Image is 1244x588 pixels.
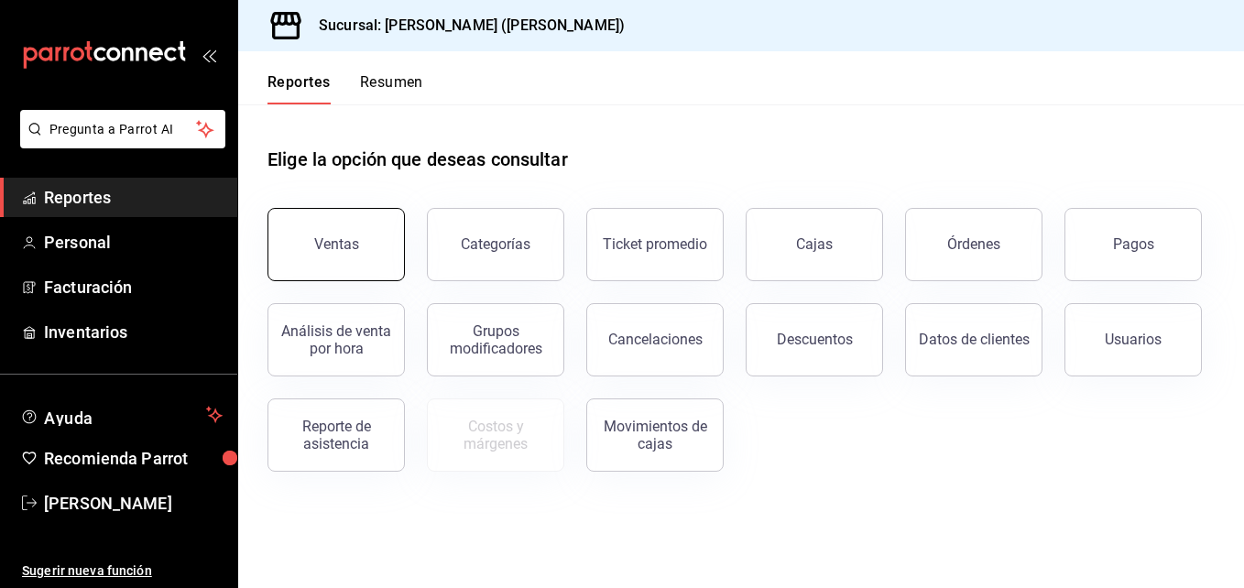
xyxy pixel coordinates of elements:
button: open_drawer_menu [202,48,216,62]
button: Categorías [427,208,564,281]
button: Ticket promedio [586,208,724,281]
button: Análisis de venta por hora [267,303,405,376]
span: Ayuda [44,404,199,426]
div: Órdenes [947,235,1000,253]
a: Cajas [746,208,883,281]
div: Ventas [314,235,359,253]
div: Pagos [1113,235,1154,253]
div: Cajas [796,234,834,256]
button: Descuentos [746,303,883,376]
font: Facturación [44,278,132,297]
font: Reportes [44,188,111,207]
div: Categorías [461,235,530,253]
button: Reportes [267,73,331,104]
button: Grupos modificadores [427,303,564,376]
font: Personal [44,233,111,252]
button: Datos de clientes [905,303,1042,376]
div: Usuarios [1105,331,1162,348]
h1: Elige la opción que deseas consultar [267,146,568,173]
a: Pregunta a Parrot AI [13,133,225,152]
button: Órdenes [905,208,1042,281]
div: Datos de clientes [919,331,1030,348]
div: Pestañas de navegación [267,73,423,104]
button: Contrata inventarios para ver este reporte [427,398,564,472]
button: Usuarios [1064,303,1202,376]
div: Cancelaciones [608,331,703,348]
button: Pagos [1064,208,1202,281]
button: Cancelaciones [586,303,724,376]
font: Resumen [360,73,423,92]
div: Movimientos de cajas [598,418,712,452]
button: Reporte de asistencia [267,398,405,472]
font: Recomienda Parrot [44,449,188,468]
h3: Sucursal: [PERSON_NAME] ([PERSON_NAME]) [304,15,625,37]
button: Pregunta a Parrot AI [20,110,225,148]
div: Ticket promedio [603,235,707,253]
font: [PERSON_NAME] [44,494,172,513]
span: Pregunta a Parrot AI [49,120,197,139]
font: Sugerir nueva función [22,563,152,578]
div: Costos y márgenes [439,418,552,452]
font: Inventarios [44,322,127,342]
div: Grupos modificadores [439,322,552,357]
div: Análisis de venta por hora [279,322,393,357]
button: Ventas [267,208,405,281]
div: Descuentos [777,331,853,348]
button: Movimientos de cajas [586,398,724,472]
div: Reporte de asistencia [279,418,393,452]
